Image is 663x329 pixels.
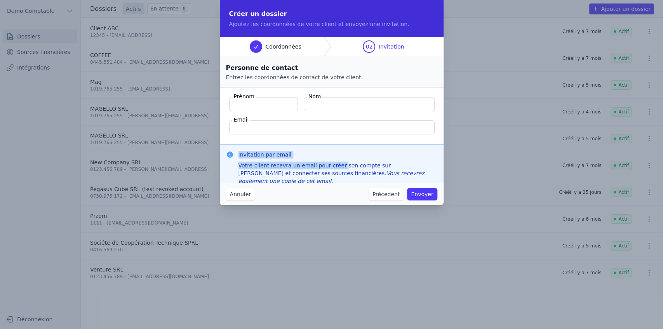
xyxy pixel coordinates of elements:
[226,73,437,81] p: Entrez les coordonnées de contact de votre client.
[226,63,437,73] h2: Personne de contact
[369,188,404,200] button: Précedent
[232,116,251,124] label: Email
[265,43,301,50] span: Coordonnées
[307,92,323,100] label: Nom
[407,188,437,200] button: Envoyer
[378,43,404,50] span: Invitation
[232,92,256,100] label: Prénom
[238,151,437,158] h3: Invitation par email
[366,43,373,50] span: 02
[238,162,437,185] div: Votre client recevra un email pour créer son compte sur [PERSON_NAME] et connecter ses sources fi...
[229,20,434,28] p: Ajoutez les coordonnées de votre client et envoyez une invitation.
[226,188,255,200] button: Annuler
[229,9,434,19] h2: Créer un dossier
[220,37,444,56] nav: Progress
